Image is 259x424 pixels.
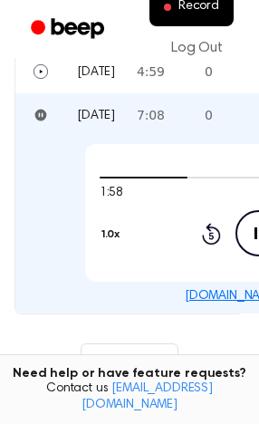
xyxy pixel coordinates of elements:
[194,50,253,93] td: 0
[11,381,248,413] span: Contact us
[77,110,115,122] span: [DATE]
[77,66,115,79] span: [DATE]
[81,343,179,379] button: Load More
[194,93,253,137] td: 0
[126,93,194,137] td: 7:08
[26,57,55,86] button: Play
[18,12,120,47] a: Beep
[100,219,127,250] button: 1.0x
[153,26,241,70] a: Log Out
[100,184,123,203] span: 1:58
[126,50,194,93] td: 4:59
[26,101,55,130] button: Pause
[82,382,213,411] a: [EMAIL_ADDRESS][DOMAIN_NAME]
